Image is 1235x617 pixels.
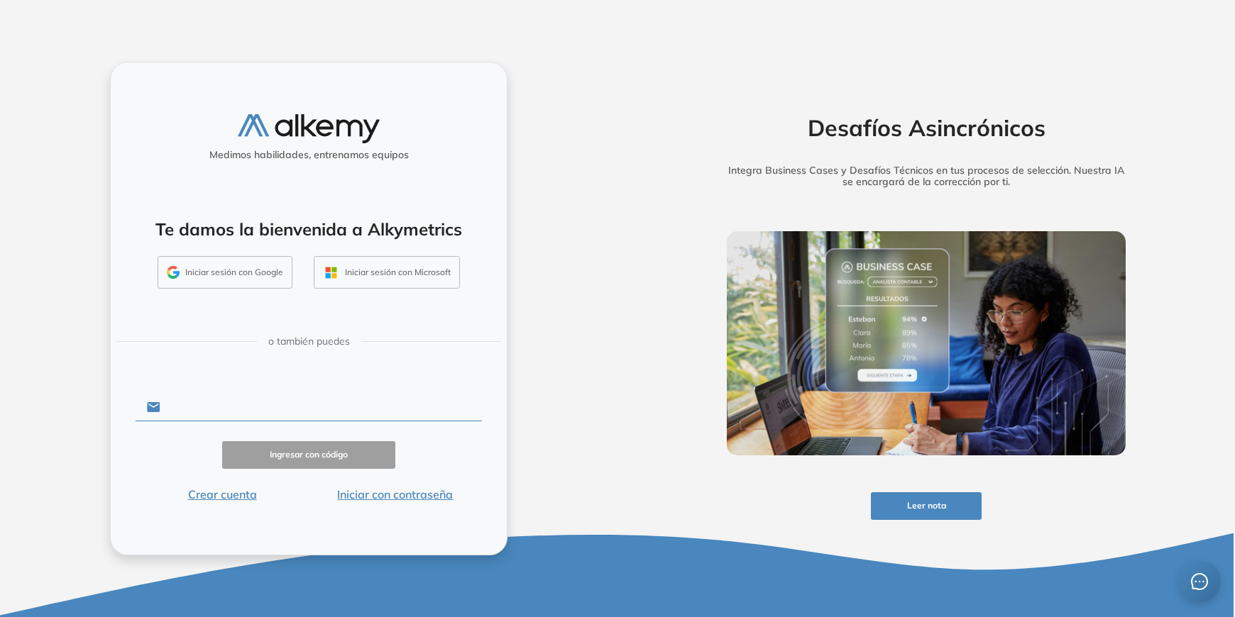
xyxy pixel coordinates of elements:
[222,441,395,469] button: Ingresar con código
[871,492,982,520] button: Leer nota
[158,256,292,289] button: Iniciar sesión con Google
[116,149,501,161] h5: Medimos habilidades, entrenamos equipos
[314,256,460,289] button: Iniciar sesión con Microsoft
[268,334,350,349] span: o también puedes
[238,114,380,143] img: logo-alkemy
[727,231,1126,455] img: img-more-info
[323,265,339,281] img: OUTLOOK_ICON
[129,219,488,240] h4: Te damos la bienvenida a Alkymetrics
[1191,573,1208,590] span: message
[167,266,180,279] img: GMAIL_ICON
[705,165,1148,189] h5: Integra Business Cases y Desafíos Técnicos en tus procesos de selección. Nuestra IA se encargará ...
[705,114,1148,141] h2: Desafíos Asincrónicos
[136,486,309,503] button: Crear cuenta
[309,486,482,503] button: Iniciar con contraseña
